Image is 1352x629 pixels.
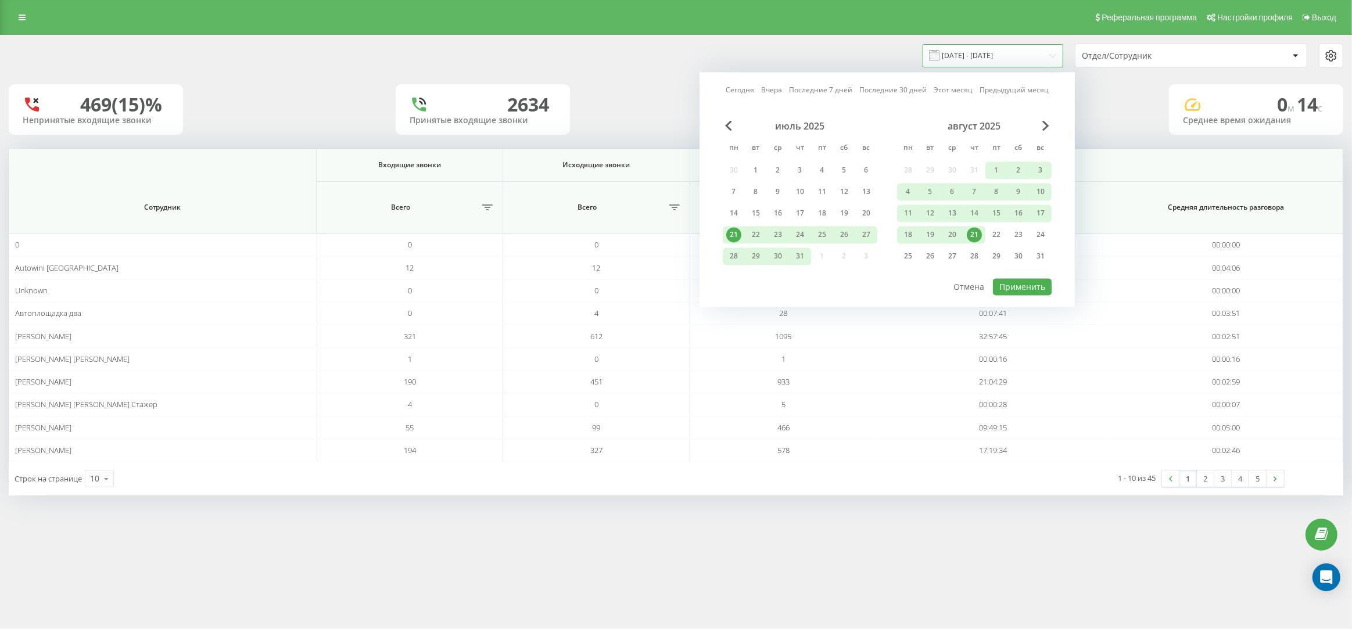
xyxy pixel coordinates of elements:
[777,445,790,455] span: 578
[745,226,767,243] div: вт 22 июля 2025 г.
[1011,249,1026,264] div: 30
[90,473,99,484] div: 10
[923,227,938,242] div: 19
[901,184,916,199] div: 4
[592,422,600,433] span: 99
[858,140,875,157] abbr: воскресенье
[1011,227,1026,242] div: 23
[811,161,833,179] div: пт 4 июля 2025 г.
[789,161,811,179] div: чт 3 июля 2025 г.
[404,376,416,387] span: 190
[594,354,598,364] span: 0
[594,239,598,250] span: 0
[945,249,960,264] div: 27
[408,354,412,364] span: 1
[948,278,991,295] button: Отмена
[811,204,833,222] div: пт 18 июля 2025 г.
[901,249,916,264] div: 25
[769,140,787,157] abbr: среда
[1030,204,1052,222] div: вс 17 авг. 2025 г.
[1030,183,1052,200] div: вс 10 авг. 2025 г.
[518,160,675,170] span: Исходящие звонки
[855,226,877,243] div: вс 27 июля 2025 г.
[745,247,767,265] div: вт 29 июля 2025 г.
[507,94,549,116] div: 2634
[1030,161,1052,179] div: вс 3 авг. 2025 г.
[781,399,786,409] span: 5
[696,203,852,212] span: Всего
[404,331,416,342] span: 321
[748,249,763,264] div: 29
[989,227,1004,242] div: 22
[897,183,919,200] div: пн 4 авг. 2025 г.
[15,239,19,250] span: 0
[726,249,741,264] div: 28
[15,331,71,342] span: [PERSON_NAME]
[897,204,919,222] div: пн 11 авг. 2025 г.
[594,285,598,296] span: 0
[989,206,1004,221] div: 15
[985,183,1007,200] div: пт 8 авг. 2025 г.
[726,227,741,242] div: 21
[967,249,982,264] div: 28
[15,473,82,484] span: Строк на странице
[1183,116,1329,125] div: Среднее время ожидания
[767,247,789,265] div: ср 30 июля 2025 г.
[15,263,119,273] span: Autowini [GEOGRAPHIC_DATA]
[723,226,745,243] div: пн 21 июля 2025 г.
[859,184,874,199] div: 13
[1033,206,1048,221] div: 17
[594,399,598,409] span: 0
[408,239,412,250] span: 0
[985,204,1007,222] div: пт 15 авг. 2025 г.
[1110,279,1343,302] td: 00:00:00
[967,206,982,221] div: 14
[877,439,1110,462] td: 17:19:34
[1110,348,1343,371] td: 00:00:16
[1033,227,1048,242] div: 24
[833,226,855,243] div: сб 26 июля 2025 г.
[1217,13,1293,22] span: Настройки профиля
[813,140,831,157] abbr: пятница
[723,120,877,132] div: июль 2025
[963,204,985,222] div: чт 14 авг. 2025 г.
[322,203,478,212] span: Всего
[1318,102,1322,114] span: c
[15,399,157,409] span: [PERSON_NAME] [PERSON_NAME] Стажер
[770,163,786,178] div: 2
[748,163,763,178] div: 1
[811,183,833,200] div: пт 11 июля 2025 г.
[815,227,830,242] div: 25
[792,249,808,264] div: 31
[1082,51,1221,61] div: Отдел/Сотрудник
[23,116,169,125] div: Непринятые входящие звонки
[945,227,960,242] div: 20
[408,399,412,409] span: 4
[779,308,787,318] span: 28
[945,184,960,199] div: 6
[919,247,941,265] div: вт 26 авг. 2025 г.
[963,247,985,265] div: чт 28 авг. 2025 г.
[877,325,1110,347] td: 32:57:45
[745,204,767,222] div: вт 15 июля 2025 г.
[837,206,852,221] div: 19
[775,331,791,342] span: 1095
[590,376,603,387] span: 451
[833,204,855,222] div: сб 19 июля 2025 г.
[15,354,130,364] span: [PERSON_NAME] [PERSON_NAME]
[877,302,1110,325] td: 00:07:41
[985,226,1007,243] div: пт 22 авг. 2025 г.
[723,204,745,222] div: пн 14 июля 2025 г.
[594,308,598,318] span: 4
[408,285,412,296] span: 0
[980,85,1049,96] a: Предыдущий месяц
[923,249,938,264] div: 26
[897,247,919,265] div: пн 25 авг. 2025 г.
[945,206,960,221] div: 13
[590,445,603,455] span: 327
[767,204,789,222] div: ср 16 июля 2025 г.
[770,206,786,221] div: 16
[1007,204,1030,222] div: сб 16 авг. 2025 г.
[967,227,982,242] div: 21
[1011,163,1026,178] div: 2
